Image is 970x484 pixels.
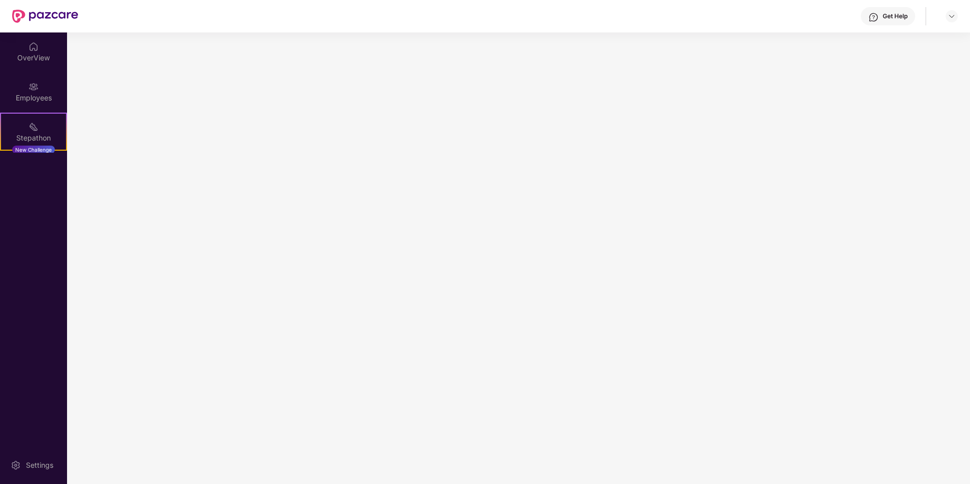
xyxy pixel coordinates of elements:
div: Get Help [883,12,908,20]
img: svg+xml;base64,PHN2ZyBpZD0iSG9tZSIgeG1sbnM9Imh0dHA6Ly93d3cudzMub3JnLzIwMDAvc3ZnIiB3aWR0aD0iMjAiIG... [28,42,39,52]
img: New Pazcare Logo [12,10,78,23]
div: Settings [23,460,56,470]
img: svg+xml;base64,PHN2ZyBpZD0iRHJvcGRvd24tMzJ4MzIiIHhtbG5zPSJodHRwOi8vd3d3LnczLm9yZy8yMDAwL3N2ZyIgd2... [948,12,956,20]
img: svg+xml;base64,PHN2ZyBpZD0iSGVscC0zMngzMiIgeG1sbnM9Imh0dHA6Ly93d3cudzMub3JnLzIwMDAvc3ZnIiB3aWR0aD... [868,12,879,22]
div: Stepathon [1,133,66,143]
div: New Challenge [12,146,55,154]
img: svg+xml;base64,PHN2ZyB4bWxucz0iaHR0cDovL3d3dy53My5vcmcvMjAwMC9zdmciIHdpZHRoPSIyMSIgaGVpZ2h0PSIyMC... [28,122,39,132]
img: svg+xml;base64,PHN2ZyBpZD0iRW1wbG95ZWVzIiB4bWxucz0iaHR0cDovL3d3dy53My5vcmcvMjAwMC9zdmciIHdpZHRoPS... [28,82,39,92]
img: svg+xml;base64,PHN2ZyBpZD0iU2V0dGluZy0yMHgyMCIgeG1sbnM9Imh0dHA6Ly93d3cudzMub3JnLzIwMDAvc3ZnIiB3aW... [11,460,21,470]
